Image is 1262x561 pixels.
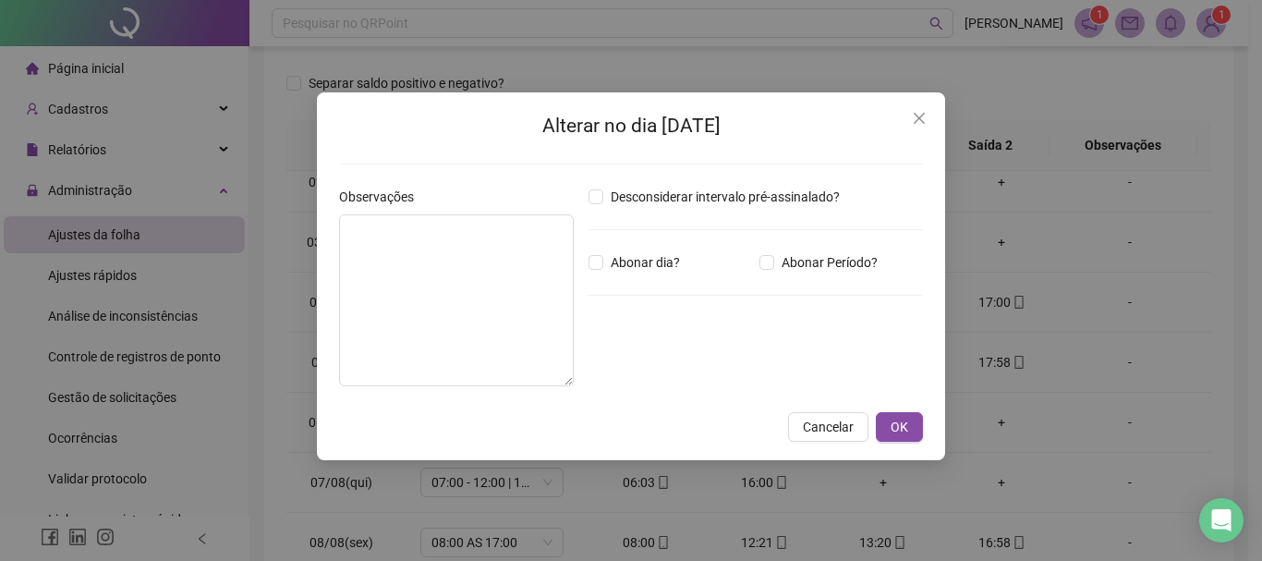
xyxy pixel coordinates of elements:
[603,252,687,273] span: Abonar dia?
[339,111,923,141] h2: Alterar no dia [DATE]
[912,111,927,126] span: close
[339,187,426,207] label: Observações
[904,104,934,133] button: Close
[788,412,868,442] button: Cancelar
[891,417,908,437] span: OK
[774,252,885,273] span: Abonar Período?
[803,417,854,437] span: Cancelar
[603,187,847,207] span: Desconsiderar intervalo pré-assinalado?
[876,412,923,442] button: OK
[1199,498,1244,543] div: Open Intercom Messenger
